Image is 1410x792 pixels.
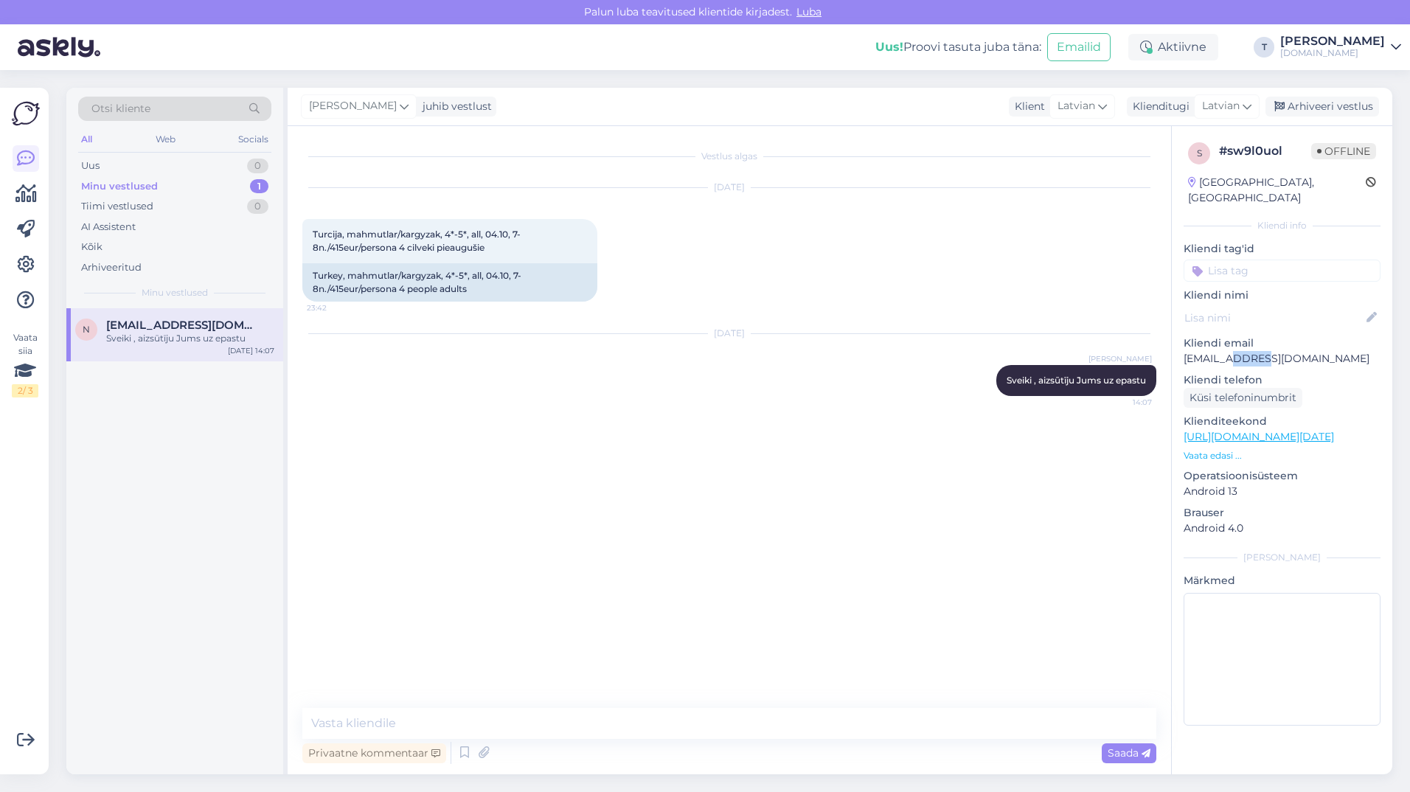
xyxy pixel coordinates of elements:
span: Sveiki , aizsūtīju Jums uz epastu [1007,375,1146,386]
div: Kliendi info [1184,219,1381,232]
p: Kliendi email [1184,336,1381,351]
div: Kõik [81,240,103,254]
p: Operatsioonisüsteem [1184,468,1381,484]
p: Kliendi telefon [1184,372,1381,388]
div: Vaata siia [12,331,38,397]
div: [PERSON_NAME] [1280,35,1385,47]
div: Uus [81,159,100,173]
div: Web [153,130,178,149]
div: Sveiki , aizsūtīju Jums uz epastu [106,332,274,345]
p: Vaata edasi ... [1184,449,1381,462]
b: Uus! [875,40,903,54]
input: Lisa nimi [1184,310,1364,326]
span: [PERSON_NAME] [309,98,397,114]
p: Märkmed [1184,573,1381,588]
span: Saada [1108,746,1150,760]
div: [DOMAIN_NAME] [1280,47,1385,59]
a: [URL][DOMAIN_NAME][DATE] [1184,430,1334,443]
button: Emailid [1047,33,1111,61]
div: [DATE] 14:07 [228,345,274,356]
div: Arhiveeri vestlus [1265,97,1379,117]
div: Klienditugi [1127,99,1190,114]
span: [PERSON_NAME] [1088,353,1152,364]
div: # sw9l0uol [1219,142,1311,160]
div: Minu vestlused [81,179,158,194]
div: 0 [247,199,268,214]
span: Offline [1311,143,1376,159]
span: Latvian [1057,98,1095,114]
p: Android 4.0 [1184,521,1381,536]
span: n [83,324,90,335]
span: Latvian [1202,98,1240,114]
div: [DATE] [302,181,1156,194]
span: Luba [792,5,826,18]
p: Klienditeekond [1184,414,1381,429]
div: 1 [250,179,268,194]
span: Minu vestlused [142,286,208,299]
input: Lisa tag [1184,260,1381,282]
p: Brauser [1184,505,1381,521]
span: Otsi kliente [91,101,150,117]
div: 2 / 3 [12,384,38,397]
p: [EMAIL_ADDRESS][DOMAIN_NAME] [1184,351,1381,367]
span: s [1197,147,1202,159]
span: nadjaho@inbox.lv [106,319,260,332]
div: Tiimi vestlused [81,199,153,214]
div: [DATE] [302,327,1156,340]
span: 23:42 [307,302,362,313]
div: Proovi tasuta juba täna: [875,38,1041,56]
div: [PERSON_NAME] [1184,551,1381,564]
div: [GEOGRAPHIC_DATA], [GEOGRAPHIC_DATA] [1188,175,1366,206]
div: Socials [235,130,271,149]
p: Android 13 [1184,484,1381,499]
div: AI Assistent [81,220,136,235]
p: Kliendi nimi [1184,288,1381,303]
img: Askly Logo [12,100,40,128]
div: Küsi telefoninumbrit [1184,388,1302,408]
p: Kliendi tag'id [1184,241,1381,257]
span: Turcija, mahmutlar/kargyzak, 4*-5*, all, 04.10, 7-8n./415eur/persona 4 cilveki pieaugušie [313,229,521,253]
div: Vestlus algas [302,150,1156,163]
div: Arhiveeritud [81,260,142,275]
div: Privaatne kommentaar [302,743,446,763]
a: [PERSON_NAME][DOMAIN_NAME] [1280,35,1401,59]
span: 14:07 [1097,397,1152,408]
div: T [1254,37,1274,58]
div: 0 [247,159,268,173]
div: juhib vestlust [417,99,492,114]
div: Turkey, mahmutlar/kargyzak, 4*-5*, all, 04.10, 7-8n./415eur/persona 4 people adults [302,263,597,302]
div: Klient [1009,99,1045,114]
div: Aktiivne [1128,34,1218,60]
div: All [78,130,95,149]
